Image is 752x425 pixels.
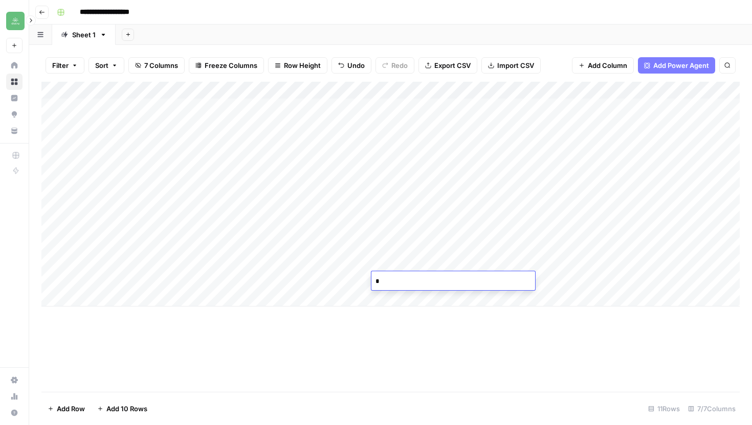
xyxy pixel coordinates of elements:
[684,400,740,417] div: 7/7 Columns
[653,60,709,70] span: Add Power Agent
[6,388,23,405] a: Usage
[205,60,257,70] span: Freeze Columns
[588,60,627,70] span: Add Column
[128,57,185,74] button: 7 Columns
[572,57,634,74] button: Add Column
[6,90,23,106] a: Insights
[347,60,365,70] span: Undo
[391,60,408,70] span: Redo
[89,57,124,74] button: Sort
[106,404,147,414] span: Add 10 Rows
[268,57,327,74] button: Row Height
[72,30,96,40] div: Sheet 1
[6,372,23,388] a: Settings
[6,57,23,74] a: Home
[418,57,477,74] button: Export CSV
[144,60,178,70] span: 7 Columns
[434,60,471,70] span: Export CSV
[497,60,534,70] span: Import CSV
[41,400,91,417] button: Add Row
[375,57,414,74] button: Redo
[46,57,84,74] button: Filter
[95,60,108,70] span: Sort
[6,405,23,421] button: Help + Support
[91,400,153,417] button: Add 10 Rows
[644,400,684,417] div: 11 Rows
[57,404,85,414] span: Add Row
[52,60,69,70] span: Filter
[638,57,715,74] button: Add Power Agent
[6,74,23,90] a: Browse
[52,25,116,45] a: Sheet 1
[6,8,23,34] button: Workspace: Distru
[481,57,541,74] button: Import CSV
[6,123,23,139] a: Your Data
[284,60,321,70] span: Row Height
[6,106,23,123] a: Opportunities
[189,57,264,74] button: Freeze Columns
[6,12,25,30] img: Distru Logo
[331,57,371,74] button: Undo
